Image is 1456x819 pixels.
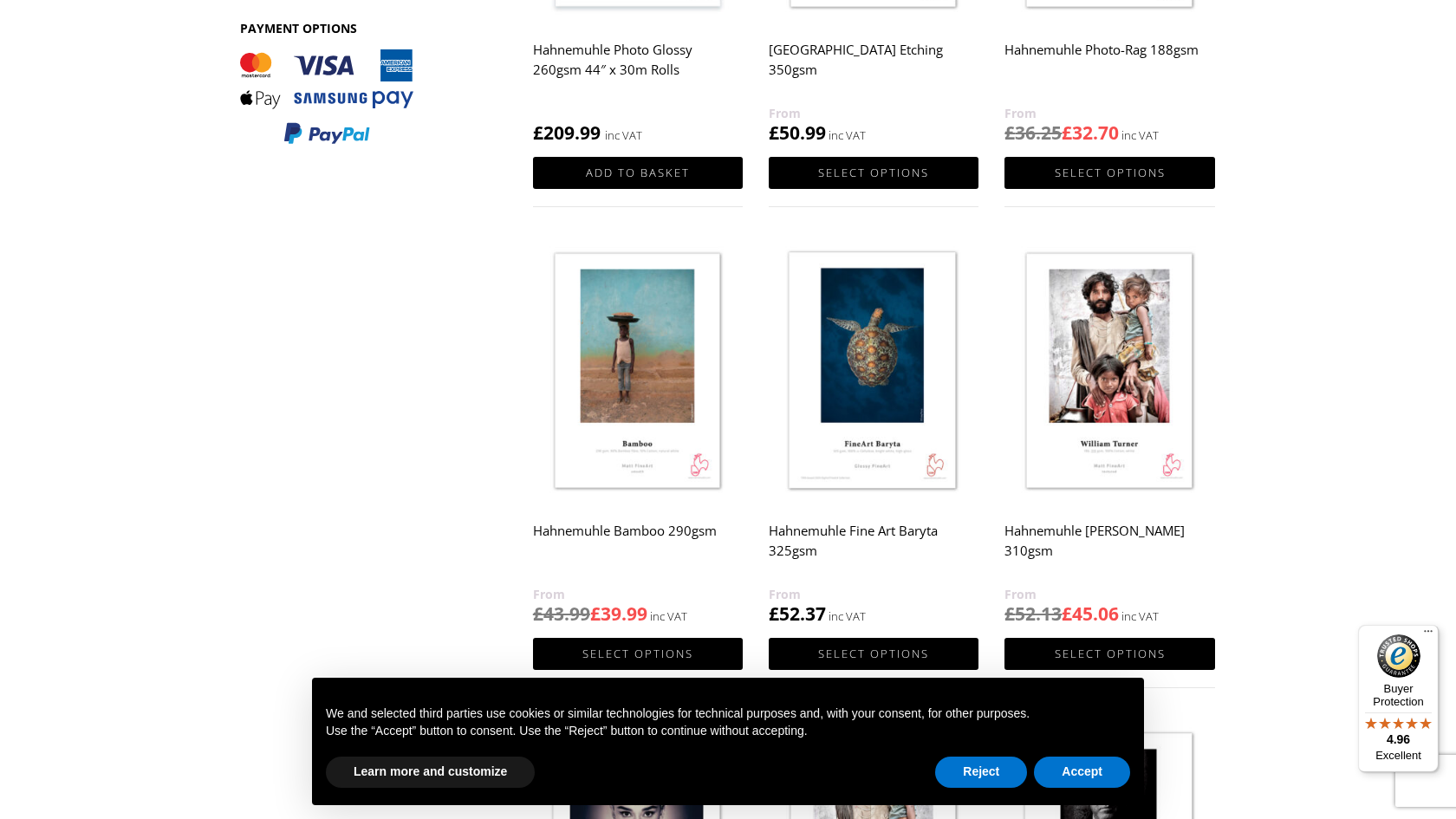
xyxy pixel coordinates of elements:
[1004,120,1015,145] span: £
[769,241,978,627] a: Hahnemuhle Fine Art Baryta 325gsm £52.37
[605,126,642,146] strong: inc VAT
[1062,601,1072,626] span: £
[1004,120,1062,145] bdi: 36.25
[1004,601,1015,626] span: £
[533,601,543,626] span: £
[533,638,743,670] a: Select options for “Hahnemuhle Bamboo 290gsm”
[1387,732,1410,746] span: 4.96
[769,120,779,145] span: £
[533,120,543,145] span: £
[1034,757,1130,788] button: Accept
[769,34,978,103] h2: [GEOGRAPHIC_DATA] Etching 350gsm
[326,723,1130,740] p: Use the “Accept” button to consent. Use the “Reject” button to continue without accepting.
[240,20,445,36] h3: PAYMENT OPTIONS
[533,515,743,584] h2: Hahnemuhle Bamboo 290gsm
[298,664,1158,819] div: Notice
[533,601,590,626] bdi: 43.99
[1004,515,1214,584] h2: Hahnemuhle [PERSON_NAME] 310gsm
[1358,749,1439,763] p: Excellent
[1358,625,1439,772] button: Trusted Shops TrustmarkBuyer Protection4.96Excellent
[1004,241,1214,627] a: Hahnemuhle [PERSON_NAME] 310gsm £52.13£45.06
[1004,157,1214,189] a: Select options for “Hahnemuhle Photo-Rag 188gsm”
[769,241,978,504] img: Hahnemuhle Fine Art Baryta 325gsm
[1062,601,1119,626] bdi: 45.06
[1004,638,1214,670] a: Select options for “Hahnemuhle William Turner 310gsm”
[590,601,601,626] span: £
[533,157,743,189] a: Add to basket: “Hahnemuhle Photo Glossy 260gsm 44" x 30m Rolls”
[769,601,826,626] bdi: 52.37
[935,757,1027,788] button: Reject
[769,515,978,584] h2: Hahnemuhle Fine Art Baryta 325gsm
[326,757,535,788] button: Learn more and customize
[1062,120,1119,145] bdi: 32.70
[533,241,743,627] a: Hahnemuhle Bamboo 290gsm £43.99£39.99
[533,34,743,103] h2: Hahnemuhle Photo Glossy 260gsm 44″ x 30m Rolls
[769,120,826,145] bdi: 50.99
[1004,241,1214,504] img: Hahnemuhle William Turner 310gsm
[1004,601,1062,626] bdi: 52.13
[769,601,779,626] span: £
[240,49,413,146] img: PAYMENT OPTIONS
[326,705,1130,723] p: We and selected third parties use cookies or similar technologies for technical purposes and, wit...
[769,157,978,189] a: Select options for “Hahnemuhle Museum Etching 350gsm”
[533,120,601,145] bdi: 209.99
[769,638,978,670] a: Select options for “Hahnemuhle Fine Art Baryta 325gsm”
[533,241,743,504] img: Hahnemuhle Bamboo 290gsm
[1377,634,1420,678] img: Trusted Shops Trustmark
[1418,625,1439,646] button: Menu
[1062,120,1072,145] span: £
[1358,682,1439,708] p: Buyer Protection
[590,601,647,626] bdi: 39.99
[1004,34,1214,103] h2: Hahnemuhle Photo-Rag 188gsm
